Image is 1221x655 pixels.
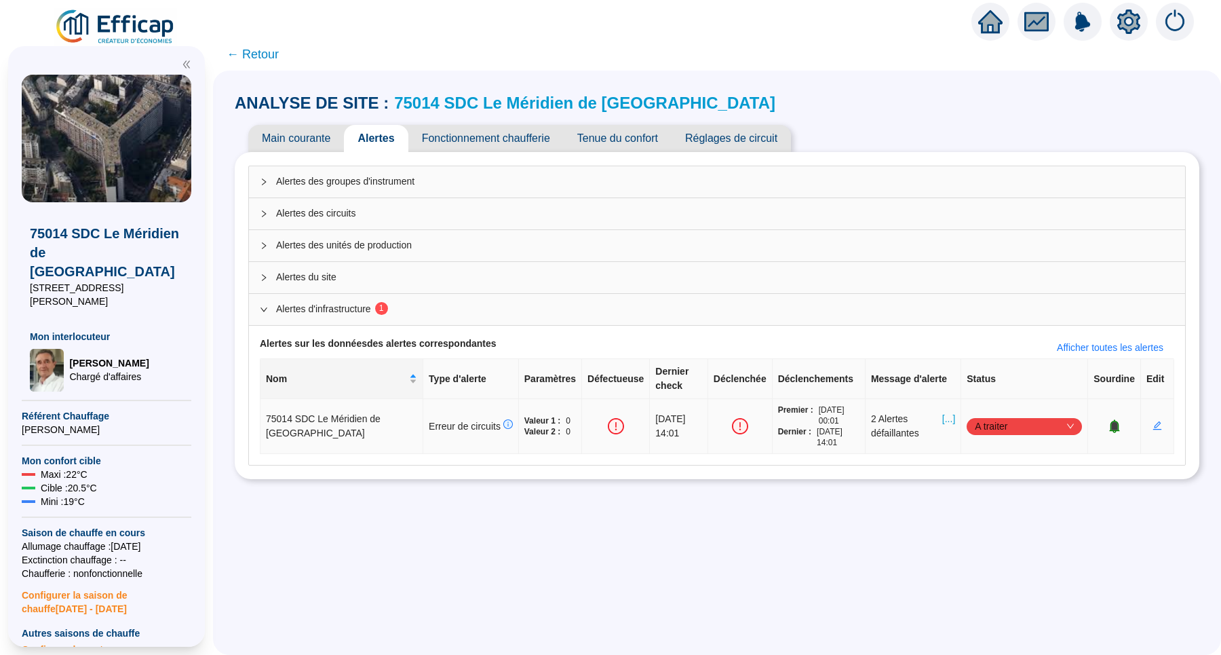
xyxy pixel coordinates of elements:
[22,553,191,567] span: Exctinction chauffage : --
[778,405,813,426] span: Premier :
[30,224,183,281] span: 75014 SDC Le Méridien de [GEOGRAPHIC_DATA]
[22,526,191,540] span: Saison de chauffe en cours
[582,359,650,399] th: Défectueuse
[276,238,1174,252] span: Alertes des unités de production
[1024,10,1049,34] span: fund
[650,359,708,399] th: Dernier check
[41,468,88,481] span: Maxi : 22 °C
[54,8,177,46] img: efficap energie logo
[249,166,1185,198] div: Alertes des groupes d'instrument
[1117,10,1141,34] span: setting
[732,418,748,434] span: exclamation-circle
[1108,419,1121,433] span: bell
[1088,359,1141,399] th: Sourdine
[1141,359,1174,399] th: Edit
[182,60,191,69] span: double-left
[672,125,791,152] span: Réglages de circuit
[266,372,406,386] span: Nom
[30,349,64,392] img: Chargé d'affaires
[248,125,344,152] span: Main courante
[249,294,1185,325] div: Alertes d'infrastructure1
[564,125,672,152] span: Tenue du confort
[773,359,866,399] th: Déclenchements
[778,426,811,448] span: Dernier :
[260,178,268,186] span: collapsed
[266,413,381,438] span: 75014 SDC Le Méridien de [GEOGRAPHIC_DATA]
[235,92,389,114] span: ANALYSE DE SITE :
[260,305,268,314] span: expanded
[423,359,519,399] th: Type d'alerte
[961,359,1088,399] th: Status
[524,415,560,426] span: Valeur 1 :
[41,495,85,508] span: Mini : 19 °C
[1046,337,1174,358] button: Afficher toutes les alertes
[249,262,1185,293] div: Alertes du site
[22,540,191,553] span: Allumage chauffage : [DATE]
[276,270,1174,284] span: Alertes du site
[22,580,191,616] span: Configurer la saison de chauffe [DATE] - [DATE]
[22,626,191,640] span: Autres saisons de chauffe
[978,10,1003,34] span: home
[819,405,859,426] span: [DATE] 00:01
[227,45,279,64] span: ← Retour
[408,125,564,152] span: Fonctionnement chaufferie
[276,302,1174,316] span: Alertes d'infrastructure
[519,359,582,399] th: Paramètres
[276,206,1174,221] span: Alertes des circuits
[379,303,384,313] span: 1
[22,423,191,436] span: [PERSON_NAME]
[655,413,685,438] span: [DATE] 14:01
[817,426,859,448] span: [DATE] 14:01
[276,174,1174,189] span: Alertes des groupes d'instrument
[260,274,268,282] span: collapsed
[22,567,191,580] span: Chaufferie : non fonctionnelle
[260,242,268,250] span: collapsed
[69,356,149,370] span: [PERSON_NAME]
[866,359,961,399] th: Message d'alerte
[30,281,183,308] span: [STREET_ADDRESS][PERSON_NAME]
[566,415,570,426] span: 0
[608,418,624,434] span: exclamation-circle
[1064,3,1102,41] img: alerts
[260,337,497,358] span: Alertes sur les données des alertes correspondantes
[975,416,1074,436] span: A traiter
[871,412,937,441] span: 2 Alertes défaillantes
[249,230,1185,261] div: Alertes des unités de production
[1066,422,1074,430] span: down
[942,412,955,441] span: [...]
[69,370,149,383] span: Chargé d'affaires
[344,125,408,152] span: Alertes
[41,481,97,495] span: Cible : 20.5 °C
[566,426,570,437] span: 0
[249,198,1185,229] div: Alertes des circuits
[708,359,773,399] th: Déclenchée
[260,210,268,218] span: collapsed
[260,359,423,399] th: Nom
[524,426,560,437] span: Valeur 2 :
[22,409,191,423] span: Référent Chauffage
[30,330,183,343] span: Mon interlocuteur
[429,421,513,432] span: Erreur de circuits
[1156,3,1194,41] img: alerts
[394,94,775,112] a: 75014 SDC Le Méridien de [GEOGRAPHIC_DATA]
[375,302,388,315] sup: 1
[1057,341,1163,355] span: Afficher toutes les alertes
[1152,421,1162,430] span: edit
[503,419,513,429] span: info-circle
[22,454,191,468] span: Mon confort cible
